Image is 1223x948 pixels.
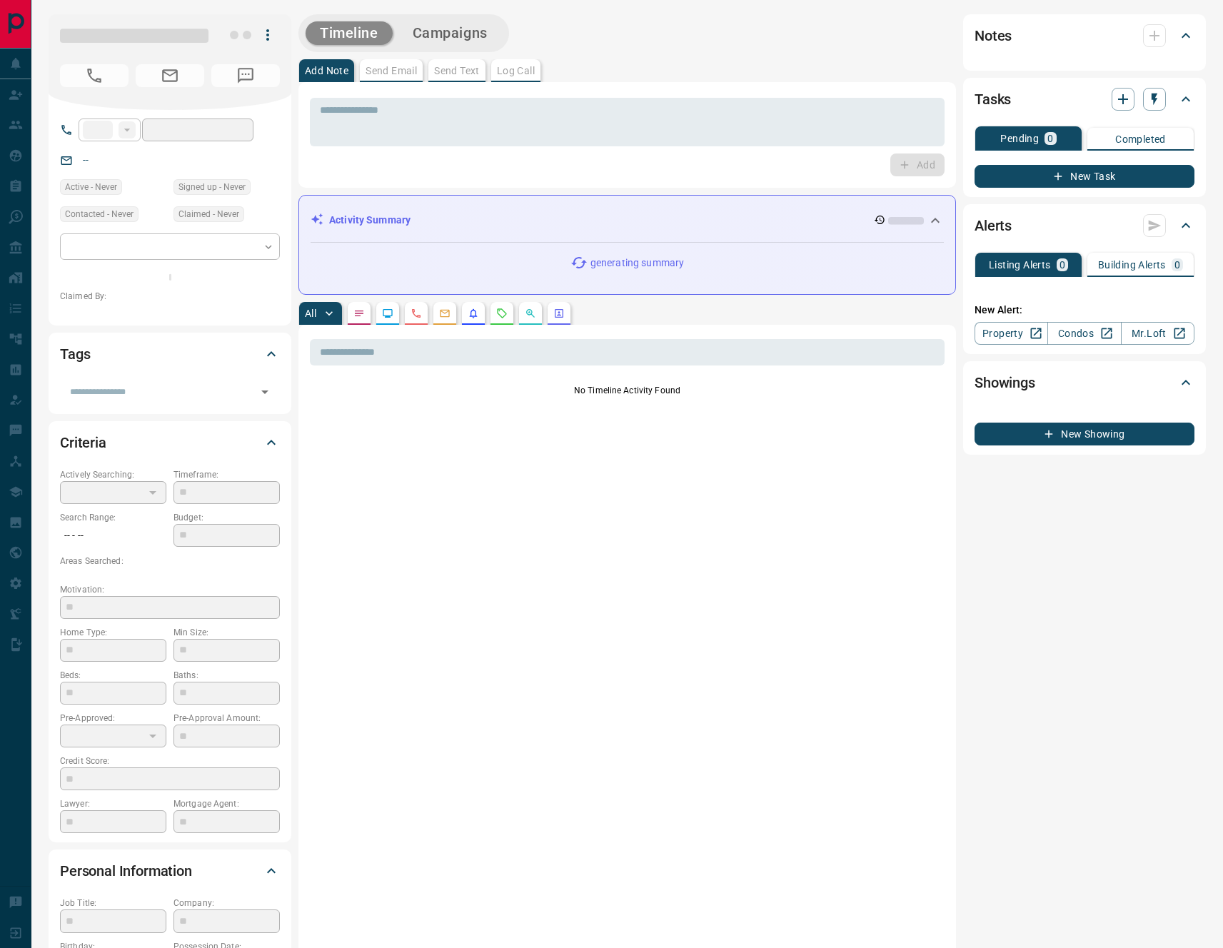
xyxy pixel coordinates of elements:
svg: Calls [411,308,422,319]
div: Activity Summary [311,207,944,233]
a: Property [975,322,1048,345]
p: New Alert: [975,303,1194,318]
p: Home Type: [60,626,166,639]
p: All [305,308,316,318]
p: Building Alerts [1098,260,1166,270]
p: Listing Alerts [989,260,1051,270]
svg: Emails [439,308,451,319]
p: Beds: [60,669,166,682]
p: 0 [1060,260,1065,270]
svg: Agent Actions [553,308,565,319]
p: Credit Score: [60,755,280,767]
span: Signed up - Never [178,180,246,194]
p: Mortgage Agent: [173,797,280,810]
span: Contacted - Never [65,207,134,221]
span: No Number [211,64,280,87]
a: Mr.Loft [1121,322,1194,345]
h2: Alerts [975,214,1012,237]
p: Baths: [173,669,280,682]
h2: Personal Information [60,859,192,882]
p: Lawyer: [60,797,166,810]
p: generating summary [590,256,684,271]
button: New Task [975,165,1194,188]
a: -- [83,154,89,166]
p: Company: [173,897,280,909]
button: Campaigns [398,21,502,45]
div: Alerts [975,208,1194,243]
div: Notes [975,19,1194,53]
p: Job Title: [60,897,166,909]
p: Claimed By: [60,290,280,303]
p: Motivation: [60,583,280,596]
p: Pre-Approval Amount: [173,712,280,725]
p: Search Range: [60,511,166,524]
svg: Requests [496,308,508,319]
a: Condos [1047,322,1121,345]
svg: Listing Alerts [468,308,479,319]
button: New Showing [975,423,1194,445]
span: No Number [60,64,129,87]
p: Completed [1115,134,1166,144]
p: 0 [1047,133,1053,143]
div: Personal Information [60,854,280,888]
span: Claimed - Never [178,207,239,221]
span: Active - Never [65,180,117,194]
p: Activity Summary [329,213,411,228]
h2: Tasks [975,88,1011,111]
p: 0 [1174,260,1180,270]
h2: Notes [975,24,1012,47]
p: Min Size: [173,626,280,639]
div: Criteria [60,425,280,460]
button: Timeline [306,21,393,45]
button: Open [255,382,275,402]
svg: Lead Browsing Activity [382,308,393,319]
p: Timeframe: [173,468,280,481]
svg: Opportunities [525,308,536,319]
div: Tasks [975,82,1194,116]
p: Budget: [173,511,280,524]
svg: Notes [353,308,365,319]
h2: Criteria [60,431,106,454]
h2: Tags [60,343,90,365]
p: Actively Searching: [60,468,166,481]
p: No Timeline Activity Found [310,384,945,397]
h2: Showings [975,371,1035,394]
span: No Email [136,64,204,87]
p: Pre-Approved: [60,712,166,725]
div: Showings [975,365,1194,400]
p: Areas Searched: [60,555,280,568]
p: -- - -- [60,524,166,548]
div: Tags [60,337,280,371]
p: Add Note [305,66,348,76]
p: Pending [1000,133,1039,143]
